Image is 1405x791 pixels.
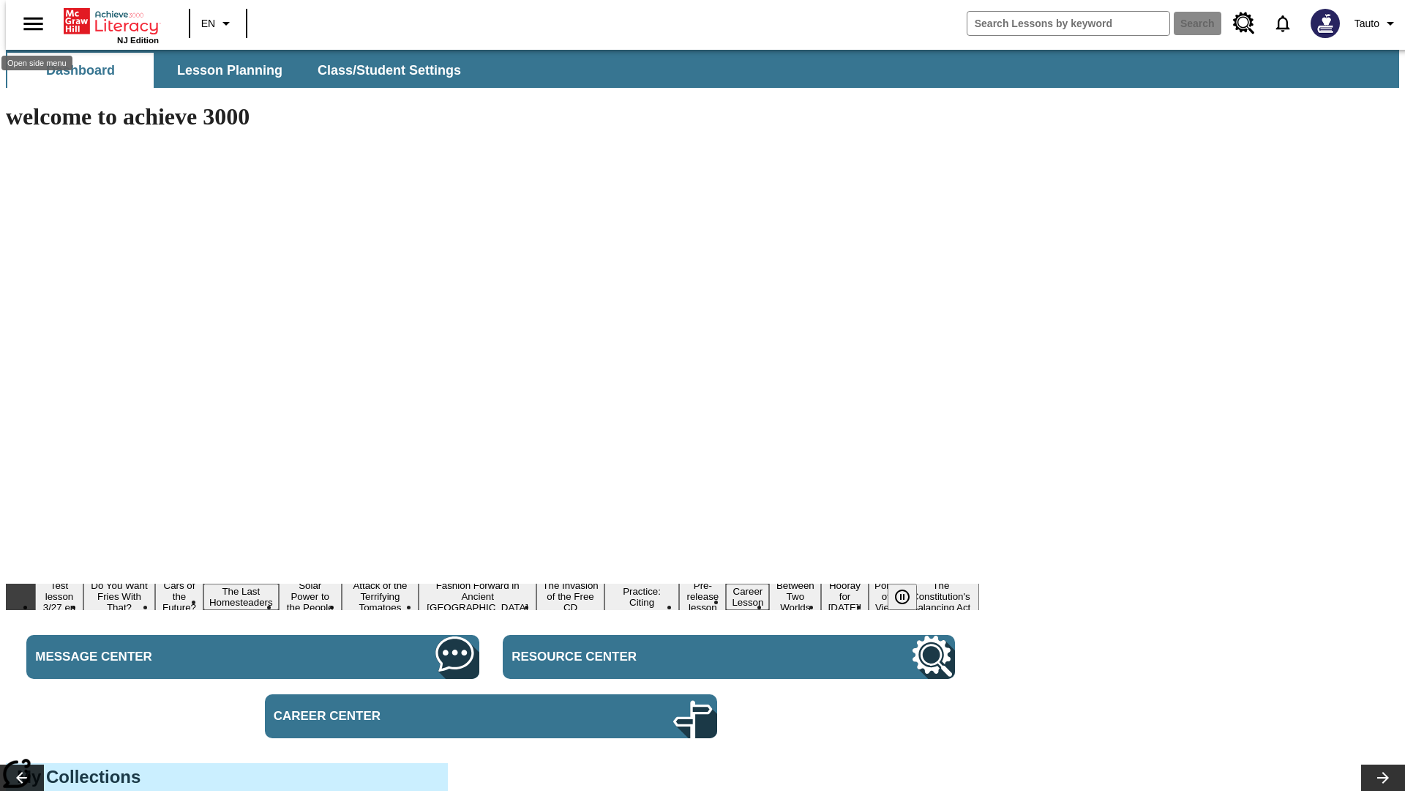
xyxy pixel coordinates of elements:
button: Slide 3 Cars of the Future? [155,578,203,615]
button: Slide 11 Career Lesson [726,584,769,610]
button: Pause [888,584,917,610]
span: Dashboard [46,62,115,79]
button: Lesson Planning [157,53,303,88]
button: Slide 2 Do You Want Fries With That? [83,578,155,615]
button: Slide 6 Attack of the Terrifying Tomatoes [342,578,419,615]
h1: welcome to achieve 3000 [6,103,979,130]
button: Open side menu [12,2,55,45]
button: Language: EN, Select a language [195,10,241,37]
div: Pause [888,584,932,610]
div: SubNavbar [6,50,1399,88]
a: Resource Center, Will open in new tab [503,635,955,679]
h3: My Collections [17,767,437,787]
button: Profile/Settings [1349,10,1405,37]
button: Slide 14 Point of View [869,578,903,615]
div: SubNavbar [6,53,474,88]
button: Slide 8 The Invasion of the Free CD [536,578,604,615]
button: Slide 13 Hooray for Constitution Day! [821,578,868,615]
span: NJ Edition [117,36,159,45]
div: Open side menu [1,56,72,70]
div: Home [64,5,159,45]
span: Tauto [1355,16,1379,31]
button: Slide 9 Mixed Practice: Citing Evidence [604,573,680,621]
img: Avatar [1311,9,1340,38]
span: Resource Center [512,650,787,664]
span: Career Center [274,709,549,724]
span: EN [201,16,215,31]
a: Career Center [265,694,717,738]
button: Class/Student Settings [306,53,473,88]
button: Select a new avatar [1302,4,1349,42]
span: Lesson Planning [177,62,282,79]
button: Lesson carousel, Next [1361,765,1405,791]
button: Slide 15 The Constitution's Balancing Act [903,578,979,615]
button: Slide 1 Test lesson 3/27 en [35,578,83,615]
span: Class/Student Settings [318,62,461,79]
input: search field [967,12,1169,35]
span: Message Center [35,650,310,664]
button: Dashboard [7,53,154,88]
a: Notifications [1264,4,1302,42]
button: Slide 10 Pre-release lesson [679,578,726,615]
a: Message Center [26,635,479,679]
button: Slide 5 Solar Power to the People [279,578,342,615]
a: Home [64,7,159,36]
button: Slide 4 The Last Homesteaders [203,584,279,610]
button: Slide 7 Fashion Forward in Ancient Rome [419,578,536,615]
button: Slide 12 Between Two Worlds [769,578,821,615]
a: Resource Center, Will open in new tab [1224,4,1264,43]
